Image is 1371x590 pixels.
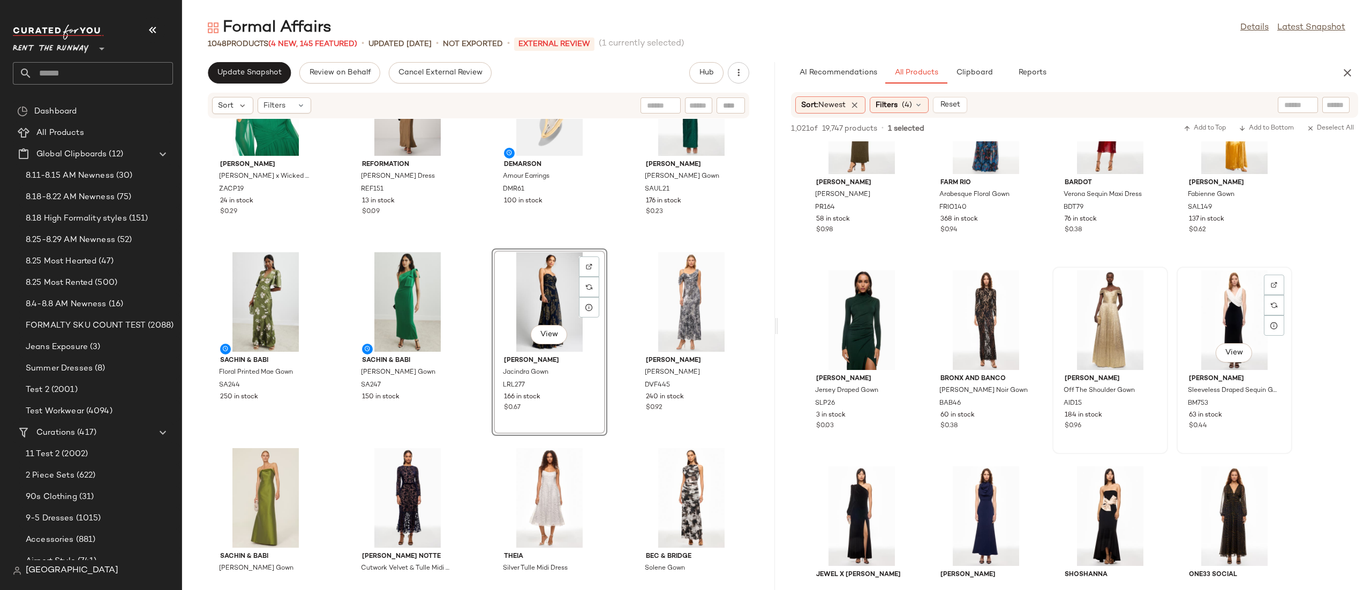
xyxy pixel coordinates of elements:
span: (3) [88,341,100,353]
span: REF151 [361,185,383,194]
span: $0.23 [646,207,663,217]
span: Arabesque Floral Gown [939,190,1010,200]
span: Hub [699,69,714,77]
span: 19,747 products [822,123,877,134]
span: Reports [1018,69,1046,77]
span: Filters [876,100,898,111]
a: Latest Snapshot [1277,21,1345,34]
span: [PERSON_NAME] [646,356,737,366]
span: [PERSON_NAME] [1189,178,1280,188]
span: (741) [76,555,97,568]
span: [PERSON_NAME] [816,374,907,384]
span: Amour Earrings [503,172,549,181]
span: (52) [115,234,132,246]
a: Details [1240,21,1269,34]
img: ONES42.jpg [1180,466,1289,566]
span: BDT79 [1064,203,1083,213]
span: (4094) [84,405,112,418]
span: [PERSON_NAME] [220,160,311,170]
span: DMR61 [503,185,524,194]
span: (1 currently selected) [599,37,684,50]
img: SA181.jpg [212,448,320,548]
span: 3 in stock [816,411,846,420]
span: DVF445 [645,381,670,390]
span: 8.18 High Formality styles [26,213,127,225]
span: (881) [74,534,96,546]
img: SH481.jpg [1056,466,1164,566]
span: [PERSON_NAME] [645,368,700,377]
span: (75) [115,191,132,203]
span: One33 Social [1189,570,1280,580]
span: [PERSON_NAME] [1065,374,1156,384]
span: Summer Dresses [26,362,93,375]
span: 1,021 of [791,123,818,134]
span: Dashboard [34,105,77,118]
span: Floral Printed Mae Gown [219,368,293,377]
span: AID15 [1064,399,1082,409]
span: Sachin & Babi [220,552,311,562]
span: 240 in stock [646,392,684,402]
span: Global Clipboards [36,148,107,161]
button: View [531,325,567,344]
span: Curations [36,427,75,439]
span: (2001) [49,384,78,396]
button: Update Snapshot [208,62,291,84]
img: svg%3e [208,22,219,33]
span: Test 2 [26,384,49,396]
span: Sachin & Babi [362,356,453,366]
span: [PERSON_NAME] Noir Gown [939,386,1028,396]
span: 1048 [208,40,227,48]
span: 58 in stock [816,215,850,224]
span: $0.62 [1189,225,1206,235]
span: 137 in stock [1189,215,1224,224]
span: Sachin & Babi [220,356,311,366]
img: LRL277.jpg [495,252,604,352]
span: 184 in stock [1065,411,1102,420]
span: SAL149 [1188,203,1212,213]
span: 8.18-8.22 AM Newness [26,191,115,203]
p: Not Exported [443,39,503,50]
span: (30) [114,170,133,182]
span: 63 in stock [1189,411,1222,420]
span: Jersey Draped Gown [815,386,878,396]
button: Reset [933,97,967,113]
span: (2088) [146,320,174,332]
span: Reset [939,101,960,109]
span: [PERSON_NAME] x Wicked Chiffon Gown [219,172,310,181]
span: View [1225,349,1243,357]
img: BAB46.jpg [932,270,1040,370]
span: 8.11-8.15 AM Newness [26,170,114,182]
span: $0.38 [1065,225,1082,235]
img: AID15.jpg [1056,270,1164,370]
span: Bronx and Banco [940,374,1031,384]
span: (151) [127,213,148,225]
span: 13 in stock [362,196,395,206]
span: (4) [902,100,912,111]
span: BEC50 [645,577,667,586]
span: Accessories [26,534,74,546]
span: TA153 [503,577,522,586]
span: View [540,330,558,339]
span: BM753 [1188,399,1208,409]
p: updated [DATE] [368,39,432,50]
span: Filters [263,100,285,111]
span: FORMALTY SKU COUNT TEST [26,320,146,332]
span: [PERSON_NAME] Gown [361,368,435,377]
img: svg%3e [17,106,28,117]
span: (47) [96,255,114,268]
span: (16) [107,298,124,311]
span: 8.4-8.8 AM Newness [26,298,107,311]
span: • [882,124,884,133]
span: (8) [93,362,105,375]
span: Off The Shoulder Gown [1064,386,1135,396]
img: DVF445.jpg [637,252,745,352]
span: 24 in stock [220,196,253,206]
span: Shoshanna [1065,570,1156,580]
span: DEMARSON [504,160,595,170]
span: • [436,37,439,50]
span: Bardot [1065,178,1156,188]
span: [PERSON_NAME] [646,160,737,170]
span: Jewel x [PERSON_NAME] [816,570,907,580]
span: [PERSON_NAME] Notte [362,552,453,562]
span: Verona Sequin Maxi Dress [1064,190,1142,200]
